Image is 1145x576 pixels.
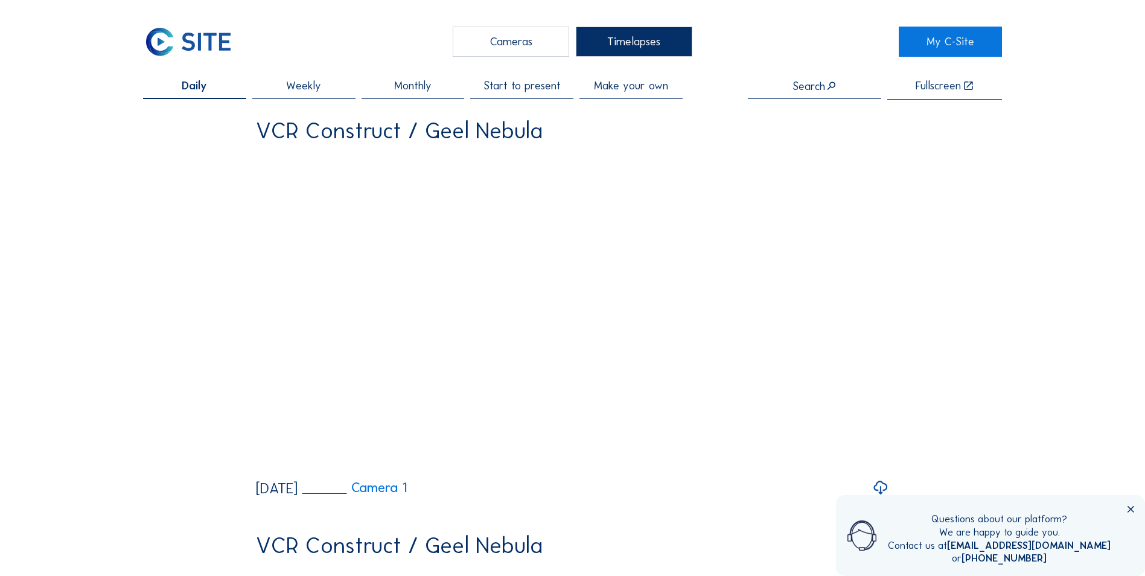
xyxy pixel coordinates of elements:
[888,539,1111,552] div: Contact us at
[182,80,207,92] span: Daily
[286,80,321,92] span: Weekly
[453,27,569,57] div: Cameras
[302,481,407,494] a: Camera 1
[143,27,246,57] a: C-SITE Logo
[888,526,1111,539] div: We are happy to guide you.
[899,27,1002,57] a: My C-Site
[394,80,432,92] span: Monthly
[576,27,692,57] div: Timelapses
[256,481,298,496] div: [DATE]
[256,120,543,142] div: VCR Construct / Geel Nebula
[256,152,889,469] video: Your browser does not support the video tag.
[888,552,1111,565] div: or
[888,513,1111,526] div: Questions about our platform?
[947,539,1111,551] a: [EMAIL_ADDRESS][DOMAIN_NAME]
[916,80,961,92] div: Fullscreen
[594,80,668,92] span: Make your own
[483,80,561,92] span: Start to present
[847,513,876,558] img: operator
[962,552,1047,564] a: [PHONE_NUMBER]
[256,534,543,557] div: VCR Construct / Geel Nebula
[143,27,233,57] img: C-SITE Logo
